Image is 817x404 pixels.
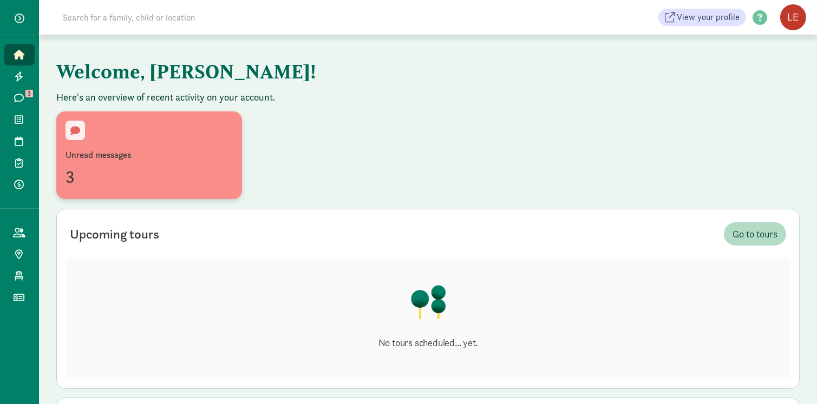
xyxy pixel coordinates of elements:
[70,224,159,244] div: Upcoming tours
[56,6,360,28] input: Search for a family, child or location
[763,352,817,404] iframe: Chat Widget
[410,284,447,319] img: illustration-trees.png
[56,52,592,91] h1: Welcome, [PERSON_NAME]!
[66,164,233,190] div: 3
[724,222,786,246] a: Go to tours
[733,227,777,241] span: Go to tours
[56,112,242,200] a: Unread messages3
[4,87,35,109] a: 3
[25,90,33,97] span: 3
[56,91,800,104] p: Here's an overview of recent activity on your account.
[66,149,233,162] div: Unread messages
[378,336,478,349] p: No tours scheduled... yet.
[677,11,740,24] span: View your profile
[658,9,746,26] a: View your profile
